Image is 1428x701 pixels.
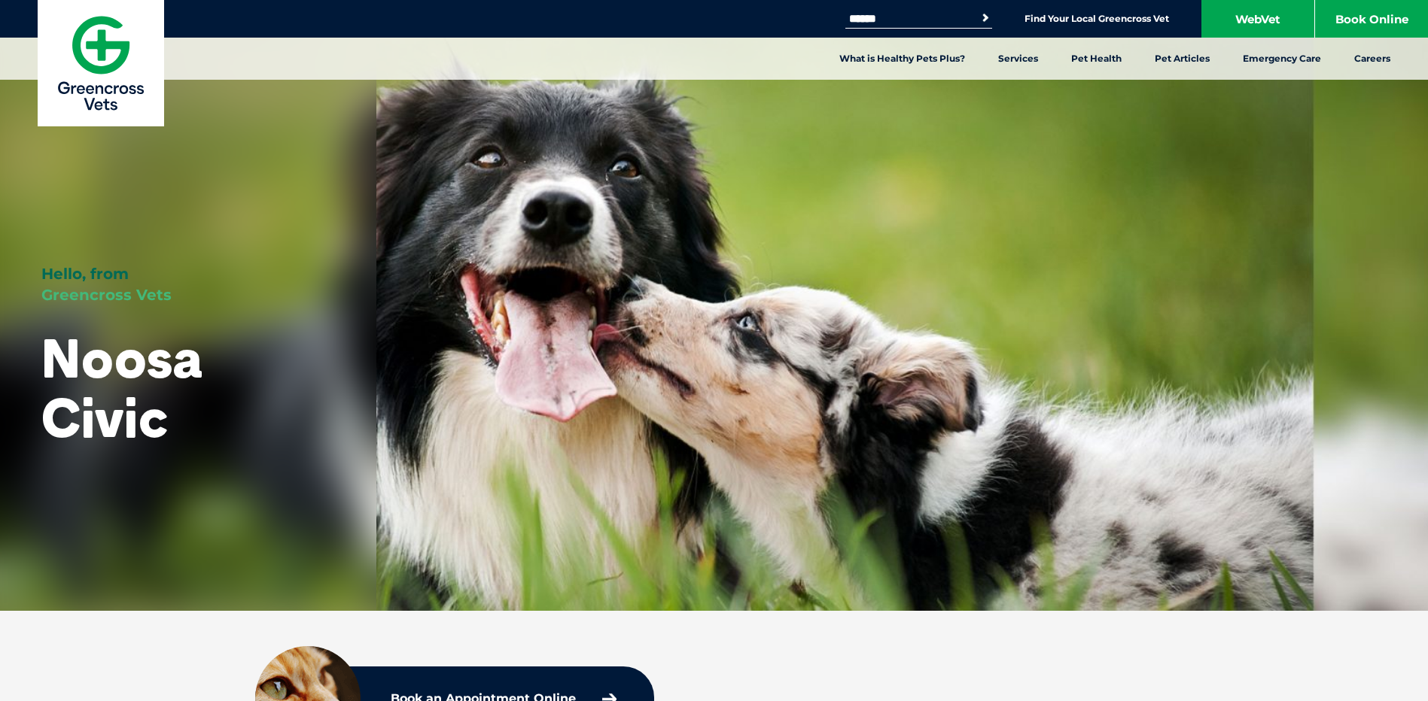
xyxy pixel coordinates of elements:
a: Careers [1338,38,1407,80]
a: Pet Health [1055,38,1138,80]
a: Pet Articles [1138,38,1226,80]
span: Hello, from [41,265,129,283]
span: Greencross Vets [41,286,172,304]
button: Search [978,11,993,26]
a: Services [982,38,1055,80]
a: Emergency Care [1226,38,1338,80]
a: Find Your Local Greencross Vet [1025,13,1169,25]
a: What is Healthy Pets Plus? [823,38,982,80]
h1: Noosa Civic [41,328,335,447]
